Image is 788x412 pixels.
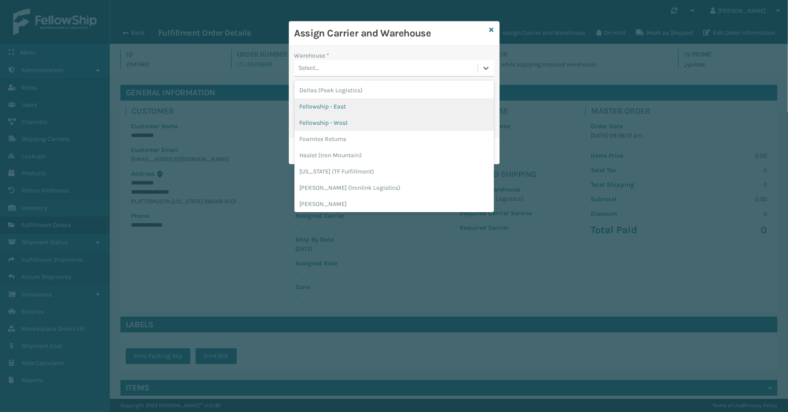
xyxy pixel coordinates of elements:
[294,115,494,131] div: Fellowship - West
[294,163,494,180] div: [US_STATE] (TF Fulfillment)
[294,196,494,212] div: [PERSON_NAME]
[294,98,494,115] div: Fellowship - East
[294,51,330,60] label: Warehouse
[294,27,486,40] h3: Assign Carrier and Warehouse
[294,180,494,196] div: [PERSON_NAME] (Ironlink Logistics)
[294,82,494,98] div: Dallas (Peak Logistics)
[294,147,494,163] div: Haslet (Iron Mountain)
[299,64,320,73] div: Select...
[294,131,494,147] div: Foamtex Returns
